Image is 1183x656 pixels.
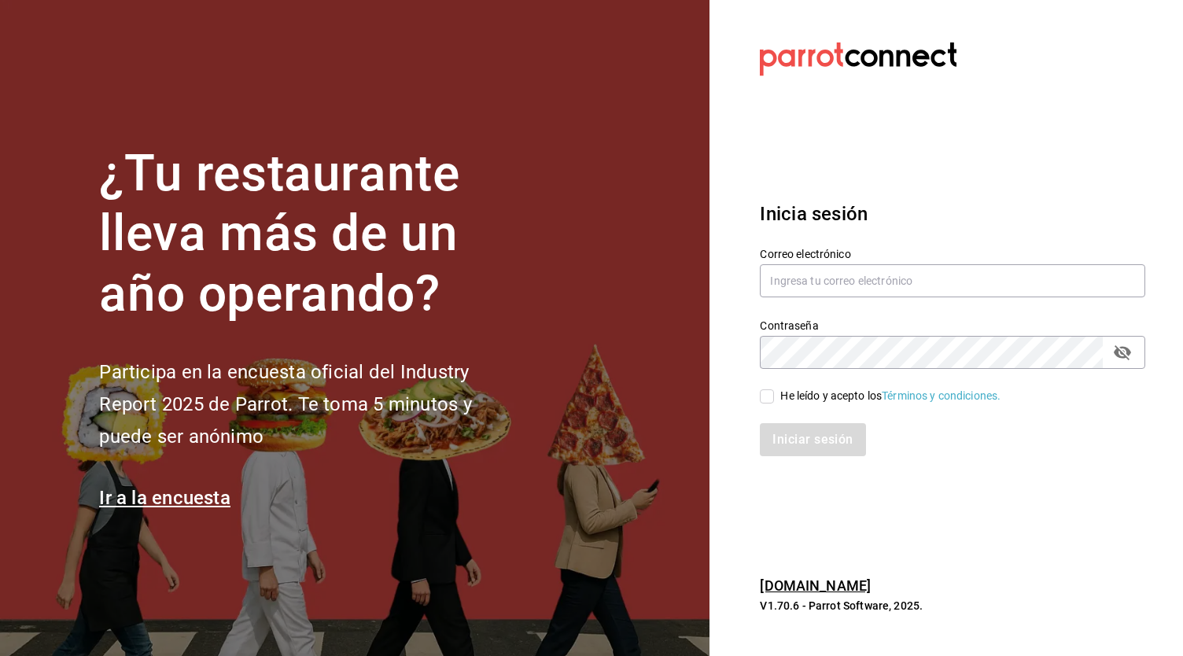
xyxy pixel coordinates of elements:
[99,144,524,325] h1: ¿Tu restaurante lleva más de un año operando?
[760,598,1145,614] p: V1.70.6 - Parrot Software, 2025.
[780,388,1001,404] div: He leído y acepto los
[760,319,1145,330] label: Contraseña
[760,577,871,594] a: [DOMAIN_NAME]
[99,356,524,452] h2: Participa en la encuesta oficial del Industry Report 2025 de Parrot. Te toma 5 minutos y puede se...
[99,487,230,509] a: Ir a la encuesta
[760,264,1145,297] input: Ingresa tu correo electrónico
[1109,339,1136,366] button: passwordField
[882,389,1001,402] a: Términos y condiciones.
[760,200,1145,228] h3: Inicia sesión
[760,248,1145,259] label: Correo electrónico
